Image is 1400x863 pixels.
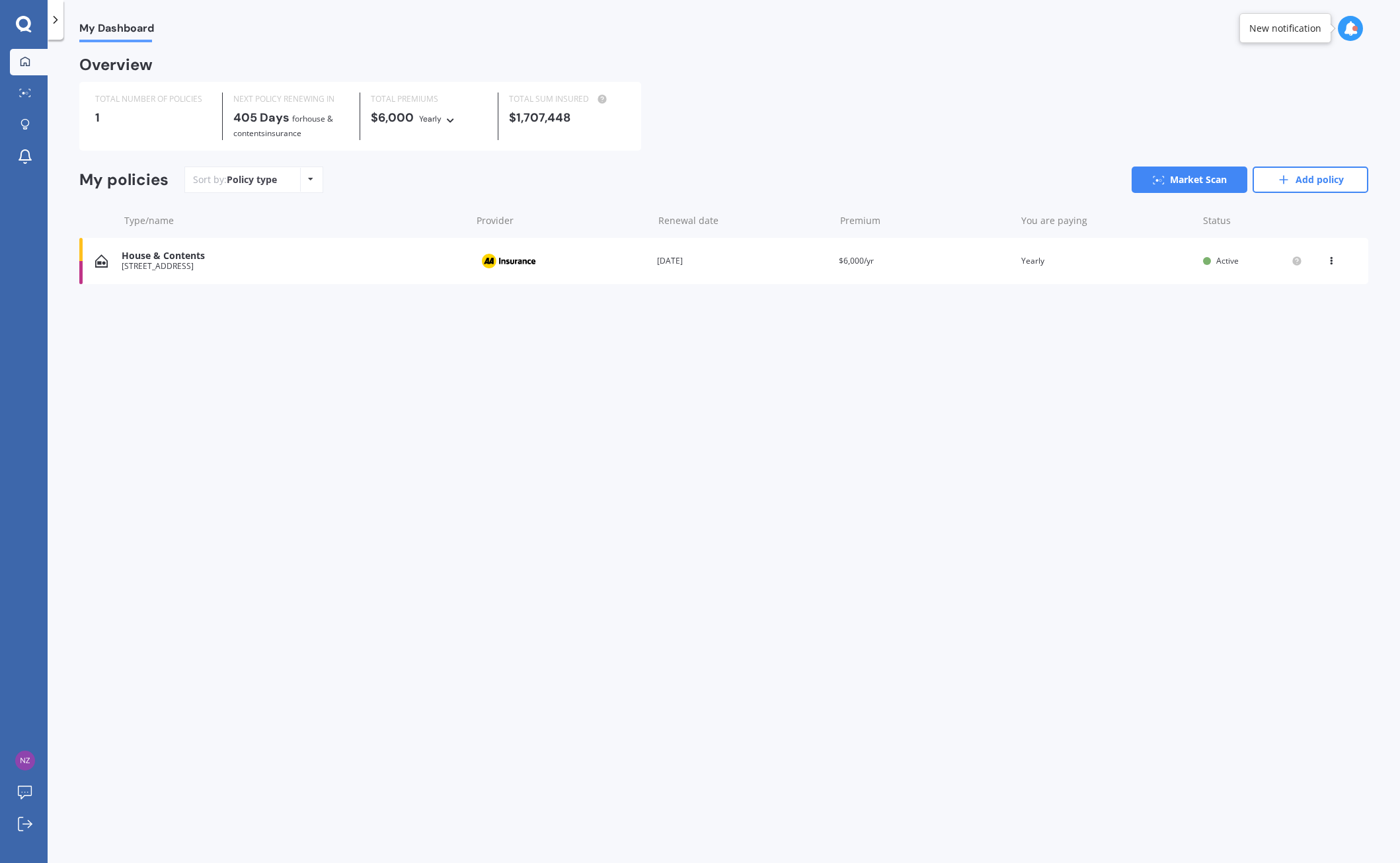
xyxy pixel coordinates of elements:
span: $6,000/yr [839,255,874,266]
img: 37c4a83f287733366bd2ae11e747439f [15,751,35,770]
div: My policies [79,170,169,190]
div: Provider [477,214,648,227]
span: My Dashboard [79,22,154,40]
img: AA [475,248,541,274]
div: Policy type [227,173,277,186]
div: Premium [840,214,1011,227]
div: Sort by: [193,173,277,186]
div: Yearly [1021,254,1192,268]
div: TOTAL PREMIUMS [371,93,487,106]
div: 1 [95,111,212,124]
div: Renewal date [658,214,830,227]
div: TOTAL NUMBER OF POLICIES [95,93,212,106]
a: Market Scan [1132,167,1247,193]
div: NEXT POLICY RENEWING IN [233,93,350,106]
div: House & Contents [122,250,465,262]
div: [DATE] [657,254,828,268]
a: Add policy [1253,167,1368,193]
b: 405 Days [233,110,290,126]
div: You are paying [1021,214,1192,227]
div: $6,000 [371,111,487,126]
div: Type/name [124,214,466,227]
div: TOTAL SUM INSURED [509,93,625,106]
div: [STREET_ADDRESS] [122,262,465,271]
div: Overview [79,58,153,71]
div: $1,707,448 [509,111,625,124]
span: Active [1216,255,1239,266]
div: New notification [1249,22,1321,35]
div: Status [1203,214,1302,227]
img: House & Contents [95,254,108,268]
div: Yearly [419,112,442,126]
